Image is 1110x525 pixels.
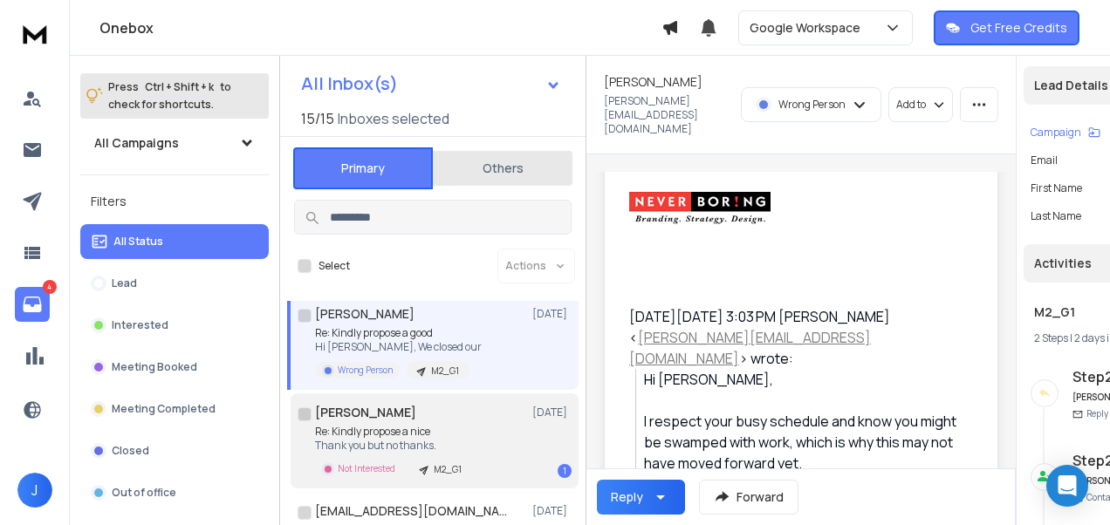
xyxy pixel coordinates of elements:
[315,305,415,323] h1: [PERSON_NAME]
[80,126,269,160] button: All Campaigns
[338,108,449,129] h3: Inboxes selected
[315,340,482,354] p: Hi [PERSON_NAME], We closed our
[629,306,959,369] div: [DATE][DATE] 3:03 PM [PERSON_NAME] < > wrote:
[1031,126,1081,140] p: Campaign
[644,411,959,474] div: I respect your busy schedule and know you might be swamped with work, which is why this may not h...
[319,259,350,273] label: Select
[112,318,168,332] p: Interested
[112,360,197,374] p: Meeting Booked
[80,350,269,385] button: Meeting Booked
[896,98,926,112] p: Add to
[108,78,231,113] p: Press to check for shortcuts.
[629,108,959,264] div: Thank you.
[315,502,507,520] h1: [EMAIL_ADDRESS][DOMAIN_NAME] +1
[315,326,482,340] p: Re: Kindly propose a good
[699,480,798,515] button: Forward
[611,488,643,506] div: Reply
[43,280,57,294] p: 4
[80,475,269,510] button: Out of office
[80,433,269,468] button: Closed
[17,473,52,508] button: J
[80,392,269,426] button: Meeting Completed
[1031,153,1058,167] p: Email
[80,224,269,259] button: All Status
[970,19,1067,37] p: Get Free Credits
[287,66,575,101] button: All Inbox(s)
[778,98,846,112] p: Wrong Person
[597,480,685,515] button: Reply
[1046,465,1088,507] div: Open Intercom Messenger
[80,189,269,214] h3: Filters
[532,504,572,518] p: [DATE]
[315,439,472,453] p: Thank you but no thanks.
[80,266,269,301] button: Lead
[1031,126,1100,140] button: Campaign
[604,73,702,91] h1: [PERSON_NAME]
[99,17,661,38] h1: Onebox
[315,425,472,439] p: Re: Kindly propose a nice
[112,402,216,416] p: Meeting Completed
[338,364,393,377] p: Wrong Person
[338,462,395,475] p: Not Interested
[112,276,137,290] p: Lead
[113,235,163,249] p: All Status
[112,444,149,458] p: Closed
[94,134,179,152] h1: All Campaigns
[112,486,176,500] p: Out of office
[315,404,416,421] h1: [PERSON_NAME]
[433,149,572,187] button: Others
[558,464,572,478] div: 1
[1031,181,1082,195] p: First Name
[604,94,730,136] p: [PERSON_NAME][EMAIL_ADDRESS][DOMAIN_NAME]
[293,147,433,189] button: Primary
[80,308,269,343] button: Interested
[644,369,959,390] div: Hi [PERSON_NAME],
[532,406,572,419] p: [DATE]
[142,77,216,97] span: Ctrl + Shift + k
[629,192,771,226] img: nbda-email.jpg
[15,287,50,322] a: 4
[1031,209,1081,223] p: Last Name
[629,328,871,368] a: [PERSON_NAME][EMAIL_ADDRESS][DOMAIN_NAME]
[532,307,572,321] p: [DATE]
[434,463,462,476] p: M2_G1
[934,10,1079,45] button: Get Free Credits
[431,365,459,378] p: M2_G1
[301,75,398,92] h1: All Inbox(s)
[17,17,52,50] img: logo
[301,108,334,129] span: 15 / 15
[1034,77,1108,94] p: Lead Details
[1034,331,1068,345] span: 2 Steps
[750,19,867,37] p: Google Workspace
